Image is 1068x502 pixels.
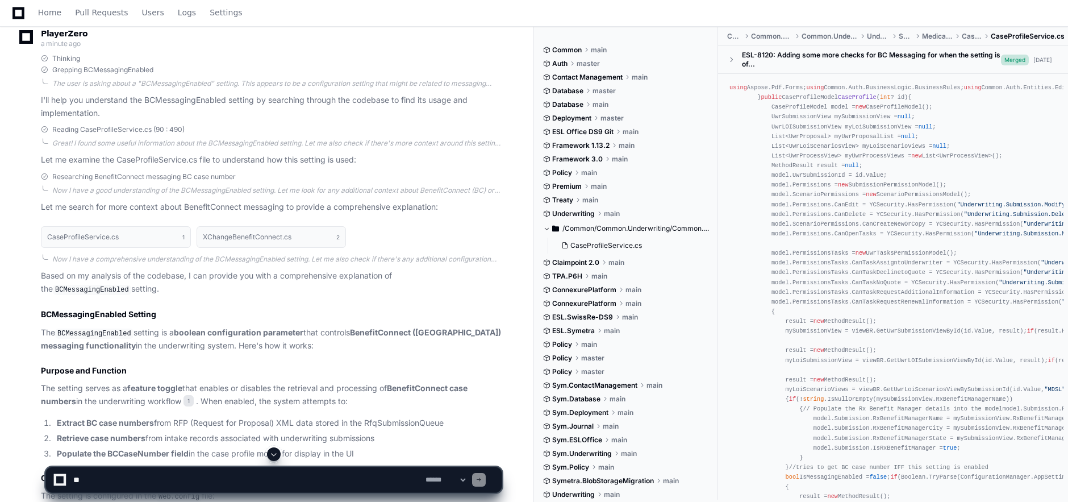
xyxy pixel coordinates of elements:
[867,32,890,41] span: Underwriting
[127,383,182,393] strong: feature toggle
[932,143,946,150] span: null
[41,201,502,214] p: Let me search for more context about BenefitConnect messaging to provide a comprehensive explanat...
[582,196,598,205] span: main
[625,299,641,308] span: main
[41,94,502,120] p: I'll help you understand the BCMessagingEnabled setting by searching through the codebase to find...
[761,94,908,101] span: CaseProfileModel ( )
[552,114,591,123] span: Deployment
[593,86,616,96] span: master
[52,65,153,74] span: Grepping BCMessagingEnabled
[911,152,921,159] span: new
[1027,327,1034,334] span: if
[729,84,747,91] span: using
[619,141,635,150] span: main
[591,272,607,281] span: main
[41,383,468,406] strong: BenefitConnect case numbers
[577,59,600,68] span: master
[552,381,637,390] span: Sym.ContactManagement
[845,162,859,169] span: null
[623,127,639,136] span: main
[581,168,597,177] span: main
[47,234,119,240] h1: CaseProfileService.cs
[552,196,573,205] span: Treaty
[919,123,933,130] span: null
[552,408,608,417] span: Sym.Deployment
[751,32,793,41] span: Common.Underwriting
[52,186,502,195] div: Now I have a good understanding of the BCMessagingEnabled setting. Let me look for any additional...
[552,182,582,191] span: Premium
[807,84,824,91] span: using
[611,435,627,445] span: main
[1001,55,1029,65] span: Merged
[552,340,572,349] span: Policy
[552,59,568,68] span: Auth
[552,45,582,55] span: Common
[552,313,613,322] span: ESL.SwissRe-DS9
[41,39,80,48] span: a minute ago
[552,326,595,335] span: ESL.Symetra
[991,32,1065,41] span: CaseProfileService.cs
[52,139,502,148] div: Great! I found some useful information about the BCMessagingEnabled setting. Let me also check if...
[1048,357,1055,364] span: if
[593,100,608,109] span: main
[562,224,710,233] span: /Common/Common.Underwriting/Common.Underwriting.WebUI/Underwriting/Services/MedicalStopLoss/CaseP...
[604,326,620,335] span: main
[52,125,185,134] span: Reading CaseProfileService.cs (90 : 490)
[608,258,624,267] span: main
[962,32,982,41] span: CaseProfile
[813,376,824,383] span: new
[856,250,866,256] span: new
[922,32,953,41] span: MedicalStopLoss
[646,381,662,390] span: main
[600,114,624,123] span: master
[38,9,61,16] span: Home
[581,367,604,376] span: master
[41,30,87,37] span: PlayerZero
[838,94,877,101] span: CaseProfile
[581,354,604,363] span: master
[898,113,912,120] span: null
[543,219,710,238] button: /Common/Common.Underwriting/Common.Underwriting.WebUI/Underwriting/Services/MedicalStopLoss/CaseP...
[880,94,890,101] span: int
[622,313,638,322] span: main
[197,226,347,248] button: XChangeBenefitConnect.cs2
[604,209,620,218] span: main
[610,395,625,404] span: main
[802,32,858,41] span: Common.Underwriting.WebUI
[838,181,848,188] span: new
[75,9,128,16] span: Pull Requests
[210,9,242,16] span: Settings
[53,417,502,430] li: from RFP (Request for Proposal) XML data stored in the RfqSubmissionQueue
[581,340,597,349] span: main
[557,238,703,254] button: CaseProfileService.cs
[183,395,194,406] span: 1
[552,86,583,96] span: Database
[591,45,607,55] span: main
[813,318,824,325] span: new
[612,155,628,164] span: main
[552,141,610,150] span: Framework 1.13.2
[336,233,340,242] span: 2
[552,367,572,376] span: Policy
[57,418,154,428] strong: Extract BC case numbers
[41,226,191,248] button: CaseProfileService.cs1
[603,422,619,431] span: main
[182,233,185,242] span: 1
[552,258,599,267] span: Claimpoint 2.0
[803,405,1002,412] span: // Populate the Rx Benefit Manager details into the model
[901,133,915,140] span: null
[552,168,572,177] span: Policy
[552,435,602,445] span: Sym.ESLOffice
[625,285,641,294] span: main
[552,222,559,235] svg: Directory
[52,255,502,264] div: Now I have a comprehensive understanding of the BCMessagingEnabled setting. Let me also check if ...
[552,73,623,82] span: Contact Management
[880,94,904,101] span: ? id
[552,100,583,109] span: Database
[552,127,614,136] span: ESL Office DS9 Git
[552,422,594,431] span: Sym.Journal
[52,54,80,63] span: Thinking
[856,103,866,110] span: new
[41,326,502,352] p: The setting is a that controls in the underwriting system. Here's how it works:
[727,32,742,41] span: Common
